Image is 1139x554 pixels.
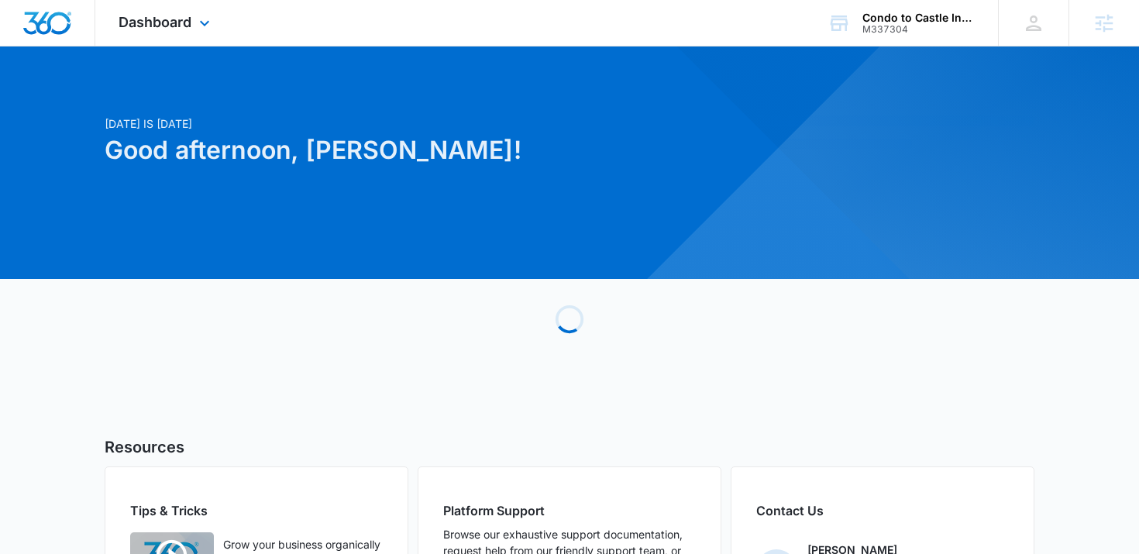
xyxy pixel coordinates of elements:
h5: Resources [105,435,1034,459]
h2: Tips & Tricks [130,501,383,520]
h2: Contact Us [756,501,1009,520]
h1: Good afternoon, [PERSON_NAME]! [105,132,718,169]
h2: Platform Support [443,501,696,520]
div: account id [862,24,976,35]
span: Dashboard [119,14,191,30]
p: [DATE] is [DATE] [105,115,718,132]
div: account name [862,12,976,24]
